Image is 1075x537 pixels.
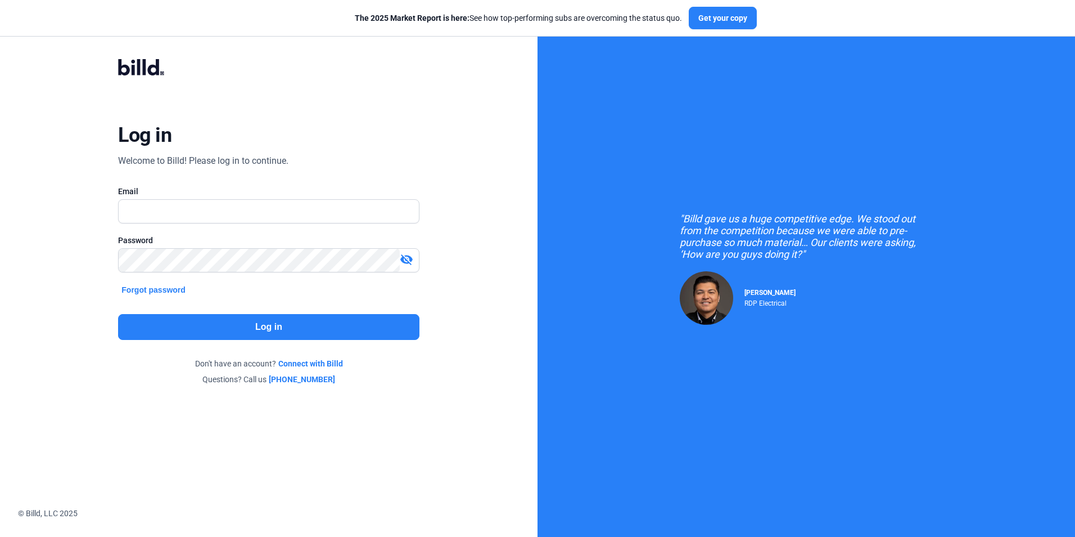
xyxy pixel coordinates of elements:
div: RDP Electrical [744,297,796,307]
img: Raul Pacheco [680,271,733,325]
div: Questions? Call us [118,374,419,385]
a: [PHONE_NUMBER] [269,374,335,385]
span: [PERSON_NAME] [744,289,796,297]
div: Welcome to Billd! Please log in to continue. [118,154,288,168]
mat-icon: visibility_off [400,253,413,266]
span: The 2025 Market Report is here: [355,14,469,23]
button: Get your copy [689,7,757,29]
div: "Billd gave us a huge competitive edge. We stood out from the competition because we were able to... [680,213,933,260]
div: Log in [118,123,171,147]
a: Connect with Billd [278,358,343,369]
div: Email [118,186,419,197]
div: See how top-performing subs are overcoming the status quo. [355,12,682,24]
div: Don't have an account? [118,358,419,369]
button: Log in [118,314,419,340]
button: Forgot password [118,284,189,296]
div: Password [118,235,419,246]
